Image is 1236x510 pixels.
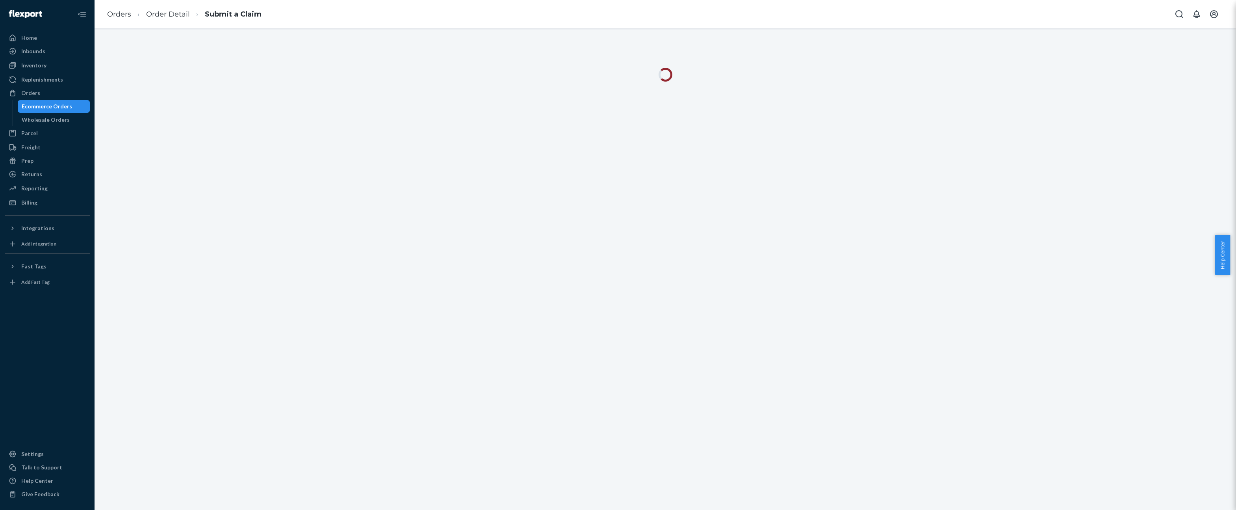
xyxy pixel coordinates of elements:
[18,100,90,113] a: Ecommerce Orders
[1171,6,1187,22] button: Open Search Box
[5,59,90,72] a: Inventory
[1215,235,1230,275] button: Help Center
[21,477,53,485] div: Help Center
[5,141,90,154] a: Freight
[5,87,90,99] a: Orders
[22,102,72,110] div: Ecommerce Orders
[5,448,90,460] a: Settings
[5,461,90,474] button: Talk to Support
[21,224,54,232] div: Integrations
[5,182,90,195] a: Reporting
[21,129,38,137] div: Parcel
[5,32,90,44] a: Home
[18,114,90,126] a: Wholesale Orders
[21,157,33,165] div: Prep
[101,3,268,26] ol: breadcrumbs
[21,76,63,84] div: Replenishments
[21,143,41,151] div: Freight
[21,490,59,498] div: Give Feedback
[107,10,131,19] a: Orders
[146,10,190,19] a: Order Detail
[74,6,90,22] button: Close Navigation
[21,279,50,285] div: Add Fast Tag
[5,222,90,235] button: Integrations
[5,196,90,209] a: Billing
[22,116,70,124] div: Wholesale Orders
[205,10,262,19] a: Submit a Claim
[1206,6,1222,22] button: Open account menu
[5,260,90,273] button: Fast Tags
[21,170,42,178] div: Returns
[21,240,56,247] div: Add Integration
[21,34,37,42] div: Home
[21,61,46,69] div: Inventory
[5,73,90,86] a: Replenishments
[21,47,45,55] div: Inbounds
[5,168,90,181] a: Returns
[21,89,40,97] div: Orders
[1189,6,1204,22] button: Open notifications
[21,199,37,207] div: Billing
[21,463,62,471] div: Talk to Support
[5,238,90,250] a: Add Integration
[21,450,44,458] div: Settings
[9,10,42,18] img: Flexport logo
[5,475,90,487] a: Help Center
[5,127,90,140] a: Parcel
[5,154,90,167] a: Prep
[5,45,90,58] a: Inbounds
[21,184,48,192] div: Reporting
[21,262,46,270] div: Fast Tags
[5,276,90,289] a: Add Fast Tag
[5,488,90,501] button: Give Feedback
